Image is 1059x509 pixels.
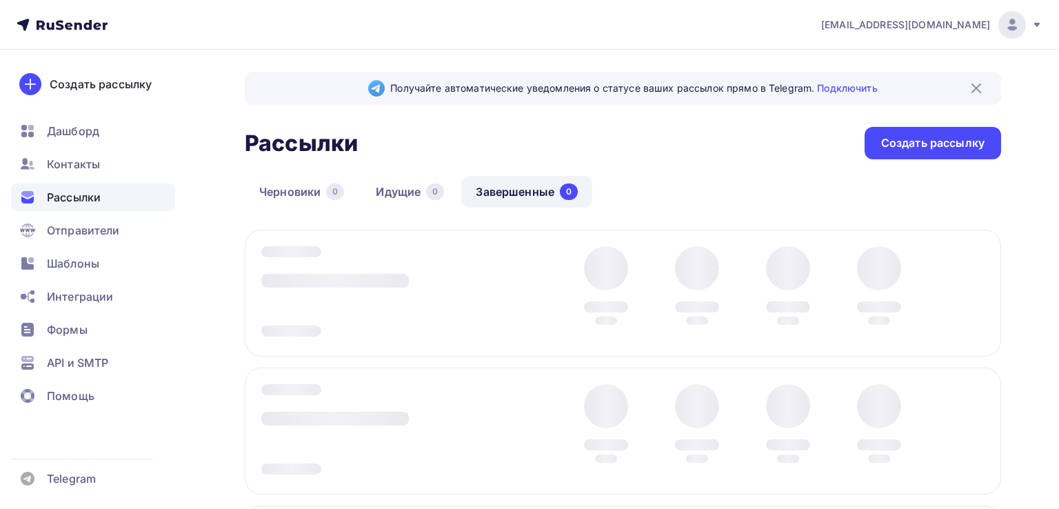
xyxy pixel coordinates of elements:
[11,250,175,277] a: Шаблоны
[326,183,344,200] div: 0
[47,321,88,338] span: Формы
[11,150,175,178] a: Контакты
[47,288,113,305] span: Интеграции
[47,123,99,139] span: Дашборд
[47,470,96,487] span: Telegram
[47,255,99,272] span: Шаблоны
[11,316,175,343] a: Формы
[245,130,358,157] h2: Рассылки
[368,80,385,97] img: Telegram
[821,18,990,32] span: [EMAIL_ADDRESS][DOMAIN_NAME]
[461,176,592,208] a: Завершенные0
[47,189,101,206] span: Рассылки
[11,183,175,211] a: Рассылки
[361,176,458,208] a: Идущие0
[47,156,100,172] span: Контакты
[11,117,175,145] a: Дашборд
[47,355,108,371] span: API и SMTP
[426,183,444,200] div: 0
[881,135,985,151] div: Создать рассылку
[11,217,175,244] a: Отправители
[47,222,120,239] span: Отправители
[821,11,1042,39] a: [EMAIL_ADDRESS][DOMAIN_NAME]
[245,176,359,208] a: Черновики0
[50,76,152,92] div: Создать рассылку
[817,82,877,94] a: Подключить
[47,388,94,404] span: Помощь
[560,183,578,200] div: 0
[390,81,877,95] span: Получайте автоматические уведомления о статусе ваших рассылок прямо в Telegram.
